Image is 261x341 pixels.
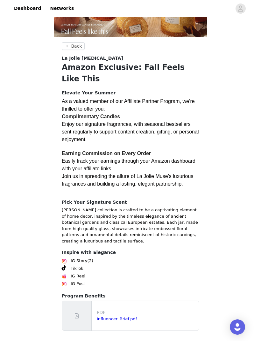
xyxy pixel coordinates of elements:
span: IG Reel [71,273,85,279]
img: Instagram Icon [62,282,67,287]
span: La Jolie [MEDICAL_DATA] [62,55,123,62]
strong: Earning Commission on Every Order [62,151,151,156]
span: TikTok [71,265,83,272]
p: PDF [97,309,196,316]
span: As a valued member of our Affiliate Partner Program, we’re thrilled to offer you: [62,99,195,112]
strong: Complimentary Candles [62,114,120,119]
button: Back [62,42,85,50]
div: avatar [237,3,243,14]
a: Influencer_Brief.pdf [97,317,137,321]
span: Easily track your earnings through your Amazon dashboard with your affiliate links. [62,158,195,171]
h4: Inspire with Elegance [62,249,199,256]
img: Instagram Reels Icon [62,274,67,279]
p: [PERSON_NAME] collection is crafted to be a captivating element of home decor, inspired by the ti... [62,207,199,244]
span: Enjoy our signature fragrances, with seasonal bestsellers sent regularly to support content creat... [62,121,199,142]
span: (2) [87,258,93,264]
h4: Pick Your Signature Scent [62,199,199,206]
a: Dashboard [10,1,45,16]
h1: Amazon Exclusive: Fall Feels Like This [62,62,199,85]
span: Join us in spreading the allure of La Jolie Muse’s luxurious fragrances and building a lasting, e... [62,174,193,187]
a: Networks [46,1,78,16]
h4: Elevate Your Summer [62,90,199,96]
h4: Program Benefits [62,293,199,299]
span: IG Post [71,281,85,287]
div: Open Intercom Messenger [230,319,245,335]
img: Instagram Icon [62,259,67,264]
span: IG Story [71,258,87,264]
